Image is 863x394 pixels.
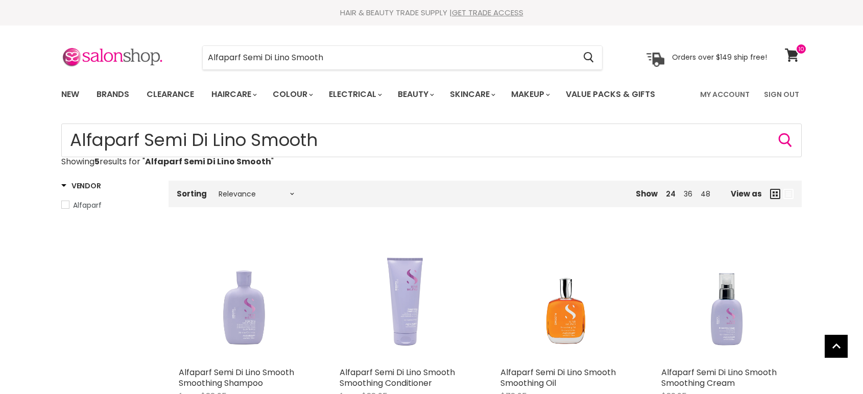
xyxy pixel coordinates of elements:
[203,46,575,69] input: Search
[672,53,767,62] p: Orders over $149 ship free!
[731,189,762,198] span: View as
[204,84,263,105] a: Haircare
[340,232,470,362] img: Alfaparf Semi Di Lino Smooth Smoothing Conditioner
[442,84,501,105] a: Skincare
[61,200,156,211] a: Alfaparf
[145,156,271,167] strong: Alfaparf Semi Di Lino Smooth
[636,188,658,199] span: Show
[54,80,679,109] ul: Main menu
[340,366,455,389] a: Alfaparf Semi Di Lino Smooth Smoothing Conditioner
[179,232,309,362] img: Alfaparf Semi Di Lino Smooth Smoothing Shampoo
[777,132,794,149] button: Search
[61,124,802,157] form: Product
[661,232,792,362] img: Alfaparf Semi Di Lino Smooth Smoothing Cream
[500,366,616,389] a: Alfaparf Semi Di Lino Smooth Smoothing Oil
[94,156,100,167] strong: 5
[177,189,207,198] label: Sorting
[73,200,102,210] span: Alfaparf
[558,84,663,105] a: Value Packs & Gifts
[49,8,814,18] div: HAIR & BEAUTY TRADE SUPPLY |
[694,84,756,105] a: My Account
[54,84,87,105] a: New
[666,189,676,199] a: 24
[49,80,814,109] nav: Main
[684,189,692,199] a: 36
[61,124,802,157] input: Search
[139,84,202,105] a: Clearance
[701,189,710,199] a: 48
[179,366,294,389] a: Alfaparf Semi Di Lino Smooth Smoothing Shampoo
[61,181,101,191] h3: Vendor
[321,84,388,105] a: Electrical
[452,7,523,18] a: GET TRADE ACCESS
[390,84,440,105] a: Beauty
[575,46,602,69] button: Search
[661,366,777,389] a: Alfaparf Semi Di Lino Smooth Smoothing Cream
[202,45,603,70] form: Product
[504,84,556,105] a: Makeup
[61,157,802,166] p: Showing results for " "
[758,84,805,105] a: Sign Out
[500,232,631,362] img: Alfaparf Semi Di Lino Smooth Smoothing Oil
[89,84,137,105] a: Brands
[265,84,319,105] a: Colour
